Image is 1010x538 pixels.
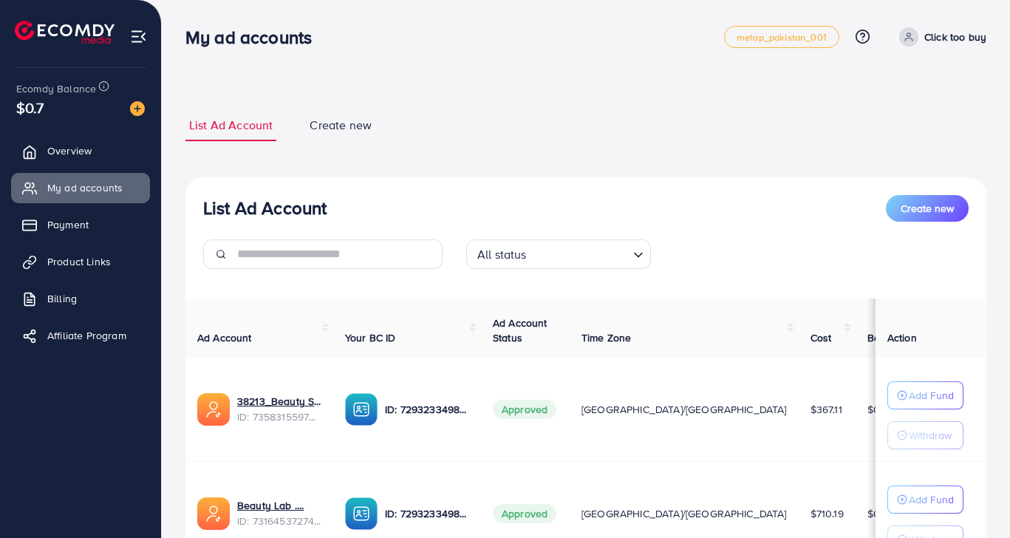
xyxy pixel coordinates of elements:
[724,26,839,48] a: metap_pakistan_001
[893,27,986,47] a: Click too buy
[237,394,321,409] a: 38213_Beauty Soft_1713241368242
[385,505,469,522] p: ID: 7293233498205437953
[811,330,832,345] span: Cost
[924,28,986,46] p: Click too buy
[237,498,321,528] div: <span class='underline'>Beauty Lab ....</span></br>7316453727488163841
[531,241,627,265] input: Search for option
[909,387,954,404] p: Add Fund
[130,28,147,45] img: menu
[811,402,842,417] span: $367.11
[887,330,917,345] span: Action
[737,33,827,42] span: metap_pakistan_001
[16,81,96,96] span: Ecomdy Balance
[11,173,150,202] a: My ad accounts
[493,400,556,419] span: Approved
[47,328,126,343] span: Affiliate Program
[886,195,969,222] button: Create new
[47,180,123,195] span: My ad accounts
[581,330,631,345] span: Time Zone
[909,426,952,444] p: Withdraw
[197,497,230,530] img: ic-ads-acc.e4c84228.svg
[474,244,530,265] span: All status
[581,402,787,417] span: [GEOGRAPHIC_DATA]/[GEOGRAPHIC_DATA]
[11,284,150,313] a: Billing
[47,143,92,158] span: Overview
[909,491,954,508] p: Add Fund
[345,330,396,345] span: Your BC ID
[237,514,321,528] span: ID: 7316453727488163841
[811,506,844,521] span: $710.19
[947,471,999,527] iframe: Chat
[47,217,89,232] span: Payment
[11,210,150,239] a: Payment
[887,381,963,409] button: Add Fund
[189,117,273,134] span: List Ad Account
[237,394,321,424] div: <span class='underline'>38213_Beauty Soft_1713241368242</span></br>7358315597345652753
[581,506,787,521] span: [GEOGRAPHIC_DATA]/[GEOGRAPHIC_DATA]
[345,497,378,530] img: ic-ba-acc.ded83a64.svg
[310,117,372,134] span: Create new
[901,201,954,216] span: Create new
[237,409,321,424] span: ID: 7358315597345652753
[385,401,469,418] p: ID: 7293233498205437953
[47,291,77,306] span: Billing
[197,393,230,426] img: ic-ads-acc.e4c84228.svg
[15,21,115,44] img: logo
[466,239,651,269] div: Search for option
[237,498,321,513] a: Beauty Lab ....
[16,97,44,118] span: $0.7
[887,421,963,449] button: Withdraw
[493,504,556,523] span: Approved
[185,27,324,48] h3: My ad accounts
[203,197,327,219] h3: List Ad Account
[493,316,547,345] span: Ad Account Status
[345,393,378,426] img: ic-ba-acc.ded83a64.svg
[887,486,963,514] button: Add Fund
[11,247,150,276] a: Product Links
[11,136,150,166] a: Overview
[47,254,111,269] span: Product Links
[197,330,252,345] span: Ad Account
[11,321,150,350] a: Affiliate Program
[130,101,145,116] img: image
